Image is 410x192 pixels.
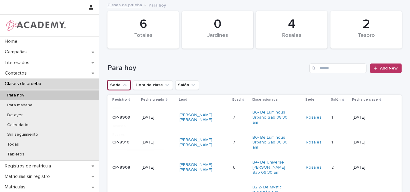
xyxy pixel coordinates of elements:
div: 4 [266,17,317,32]
button: Salón [175,80,199,90]
input: Search [110,104,171,112]
p: Sede [305,96,315,103]
img: WPrjXfSUmiLcdUfaYY4Q [5,19,66,31]
p: Matrículas sin registro [2,174,55,179]
p: 7 [233,114,237,120]
a: B4- Be Universe [PERSON_NAME] Sab 09:30 am [252,160,290,175]
div: Rosales [266,32,317,45]
div: 0 [192,17,243,32]
a: B6- Be Luminous Urbano Sab 08:30 am [252,135,290,150]
p: Home [2,39,22,44]
p: Para hoy [2,93,29,98]
p: 7 [233,139,237,145]
p: Calendario [2,123,33,128]
p: 1 [331,114,334,120]
tr: CP-8908[DATE][PERSON_NAME]-[PERSON_NAME] 66 B4- Be Universe [PERSON_NAME] Sab 09:30 am Rosales 22... [107,155,402,180]
button: Sede [107,80,131,90]
a: [PERSON_NAME]-[PERSON_NAME] [179,162,217,173]
a: Rosales [306,115,321,120]
p: 6 [233,164,237,170]
p: Registros de matrícula [2,163,56,169]
p: Clases de prueba [2,81,46,87]
p: 2 [331,164,335,170]
p: De ayer [2,113,28,118]
span: Add New [380,66,398,70]
p: Sin seguimiento [2,132,43,137]
a: [PERSON_NAME] [PERSON_NAME] [179,137,217,148]
div: Totales [118,32,169,45]
tr: CP-8909[DATE][PERSON_NAME] [PERSON_NAME] 77 B6- Be Luminous Urbano Sab 08:30 am Rosales 11 [DATE] [107,105,402,130]
p: Tableros [2,152,29,157]
a: [PERSON_NAME] [PERSON_NAME] [179,113,217,123]
p: Edad [232,96,241,103]
p: [DATE] [353,115,390,120]
div: 6 [118,17,169,32]
p: Fecha de clase [352,96,378,103]
p: Jardines [112,124,163,128]
p: Interesados [2,60,34,66]
a: Clases de prueba [107,1,142,8]
p: [DATE] [142,165,175,170]
div: Tesoro [341,32,392,45]
p: Rosales [112,133,163,136]
div: 2 [341,17,392,32]
p: Clase asignada [252,96,278,103]
div: Jardines [192,32,243,45]
p: Para hoy [149,1,166,8]
input: Search [309,64,366,73]
tr: CP-8910[DATE][PERSON_NAME] [PERSON_NAME] 77 B6- Be Luminous Urbano Sab 08:30 am Rosales 11 [DATE] [107,130,402,155]
p: Salón [331,96,341,103]
p: Todas [2,142,24,147]
a: B6- Be Luminous Urbano Sab 08:30 am [252,110,290,125]
p: [DATE] [353,165,390,170]
p: is any of [113,96,126,100]
p: 1 [331,139,334,145]
div: Search [109,104,171,112]
p: [DATE] [353,140,390,145]
p: Tesoro [112,142,163,145]
p: Para mañana [2,103,37,108]
button: Hora de clase [133,80,173,90]
p: Campañas [2,49,32,55]
p: Matriculas [2,184,30,190]
p: Contactos [2,70,32,76]
a: Rosales [306,165,321,170]
a: Add New [370,64,402,73]
h1: Para hoy [107,64,307,72]
p: Columbus [112,116,163,119]
p: CP-8908 [112,165,137,170]
a: Rosales [306,140,321,145]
